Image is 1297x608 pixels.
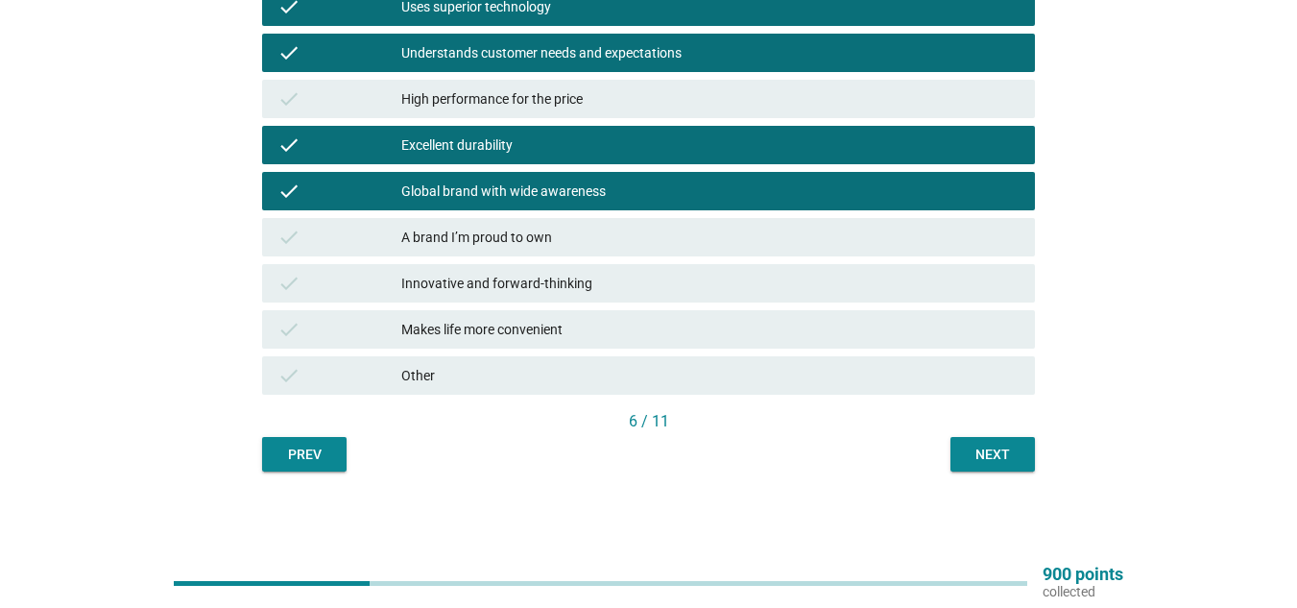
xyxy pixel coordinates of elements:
[262,437,347,472] button: Prev
[950,437,1035,472] button: Next
[277,226,300,249] i: check
[401,272,1020,295] div: Innovative and forward-thinking
[277,134,300,157] i: check
[401,180,1020,203] div: Global brand with wide awareness
[1043,566,1123,583] p: 900 points
[262,410,1035,433] div: 6 / 11
[277,87,300,110] i: check
[1043,583,1123,600] p: collected
[401,318,1020,341] div: Makes life more convenient
[277,364,300,387] i: check
[401,134,1020,157] div: Excellent durability
[401,364,1020,387] div: Other
[277,445,331,465] div: Prev
[401,87,1020,110] div: High performance for the price
[277,41,300,64] i: check
[401,41,1020,64] div: Understands customer needs and expectations
[277,318,300,341] i: check
[401,226,1020,249] div: A brand I’m proud to own
[277,272,300,295] i: check
[277,180,300,203] i: check
[966,445,1020,465] div: Next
